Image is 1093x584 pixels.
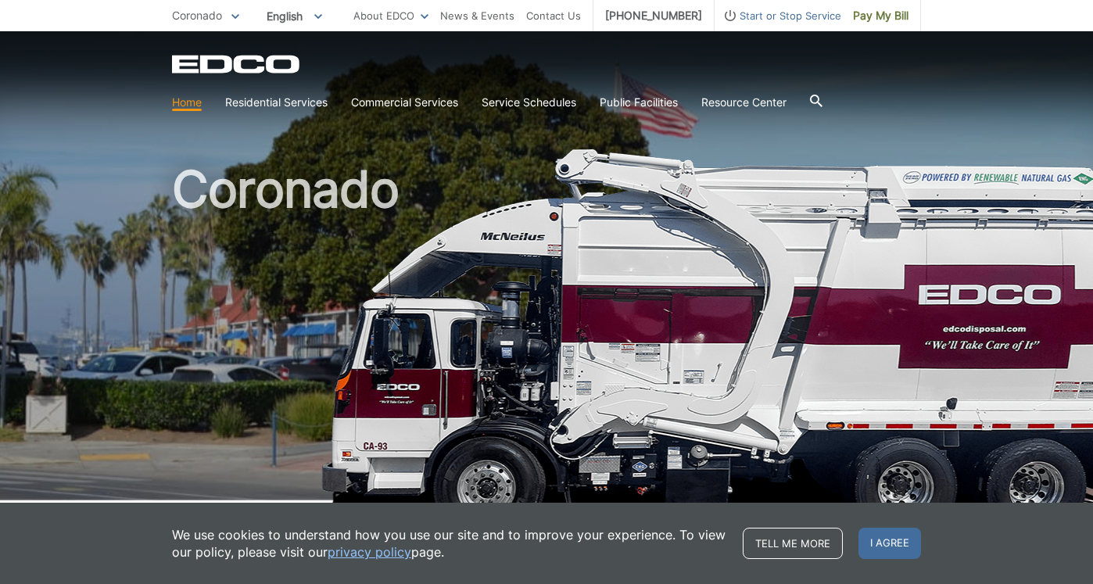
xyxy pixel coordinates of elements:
h1: Coronado [172,164,921,507]
p: We use cookies to understand how you use our site and to improve your experience. To view our pol... [172,526,727,561]
a: Home [172,94,202,111]
a: News & Events [440,7,514,24]
a: Residential Services [225,94,328,111]
span: Pay My Bill [853,7,908,24]
a: Contact Us [526,7,581,24]
a: Tell me more [743,528,843,559]
a: privacy policy [328,543,411,561]
span: Coronado [172,9,222,22]
span: English [255,3,334,29]
a: Service Schedules [482,94,576,111]
a: Public Facilities [600,94,678,111]
span: I agree [858,528,921,559]
a: About EDCO [353,7,428,24]
a: EDCD logo. Return to the homepage. [172,55,302,73]
a: Resource Center [701,94,787,111]
a: Commercial Services [351,94,458,111]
